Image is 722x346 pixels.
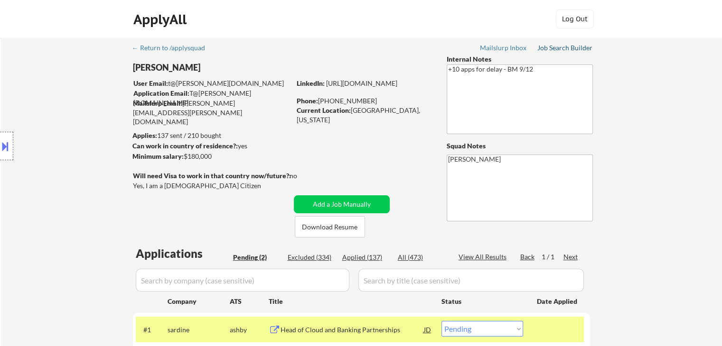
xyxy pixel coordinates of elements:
a: Job Search Builder [537,44,593,54]
div: JD [423,321,432,338]
div: Yes, I am a [DEMOGRAPHIC_DATA] Citizen [133,181,293,191]
a: ← Return to /applysquad [132,44,214,54]
button: Download Resume [295,216,365,237]
div: [GEOGRAPHIC_DATA], [US_STATE] [297,106,431,124]
strong: Will need Visa to work in that country now/future?: [133,172,291,180]
div: Status [441,292,523,310]
input: Search by title (case sensitive) [358,269,584,291]
div: ashby [230,325,269,335]
div: ATS [230,297,269,306]
div: [PERSON_NAME][EMAIL_ADDRESS][PERSON_NAME][DOMAIN_NAME] [133,99,291,127]
div: Date Applied [537,297,579,306]
button: Log Out [556,9,594,28]
input: Search by company (case sensitive) [136,269,349,291]
div: t@[PERSON_NAME][DOMAIN_NAME] [133,79,291,88]
div: 137 sent / 210 bought [132,131,291,140]
div: #1 [143,325,160,335]
div: ← Return to /applysquad [132,45,214,51]
div: View All Results [459,252,509,262]
div: Applied (137) [342,253,390,262]
strong: Current Location: [297,106,351,114]
div: Company [168,297,230,306]
div: Applications [136,248,230,259]
div: ApplyAll [133,11,189,27]
div: Internal Notes [447,55,593,64]
div: Next [563,252,579,262]
div: All (473) [398,253,445,262]
button: Add a Job Manually [294,195,390,213]
div: Job Search Builder [537,45,593,51]
div: Head of Cloud and Banking Partnerships [281,325,424,335]
div: yes [132,141,288,151]
div: [PERSON_NAME] [133,62,328,73]
a: Mailslurp Inbox [480,44,527,54]
div: $180,000 [132,152,291,161]
div: Mailslurp Inbox [480,45,527,51]
div: sardine [168,325,230,335]
div: [PHONE_NUMBER] [297,96,431,106]
div: no [290,171,317,181]
div: Back [520,252,535,262]
strong: Can work in country of residence?: [132,142,238,150]
div: Squad Notes [447,141,593,151]
strong: Phone: [297,97,318,105]
strong: LinkedIn: [297,79,325,87]
div: T@[PERSON_NAME][DOMAIN_NAME] [133,89,291,107]
div: Pending (2) [233,253,281,262]
a: [URL][DOMAIN_NAME] [326,79,397,87]
div: 1 / 1 [542,252,563,262]
div: Title [269,297,432,306]
div: Excluded (334) [288,253,335,262]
